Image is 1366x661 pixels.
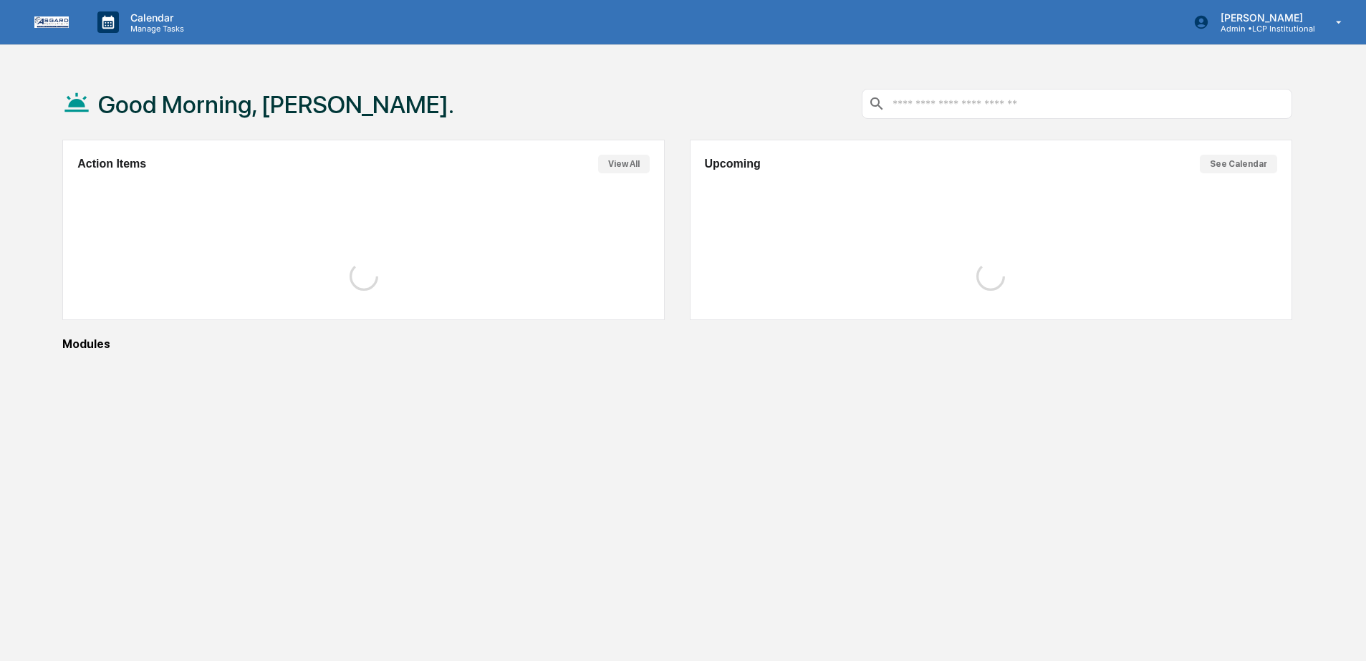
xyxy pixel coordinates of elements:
[1209,11,1315,24] p: [PERSON_NAME]
[705,158,761,170] h2: Upcoming
[119,11,191,24] p: Calendar
[119,24,191,34] p: Manage Tasks
[77,158,146,170] h2: Action Items
[98,90,454,119] h1: Good Morning, [PERSON_NAME].
[598,155,650,173] button: View All
[34,16,69,27] img: logo
[1200,155,1277,173] button: See Calendar
[62,337,1292,351] div: Modules
[1209,24,1315,34] p: Admin • LCP Institutional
